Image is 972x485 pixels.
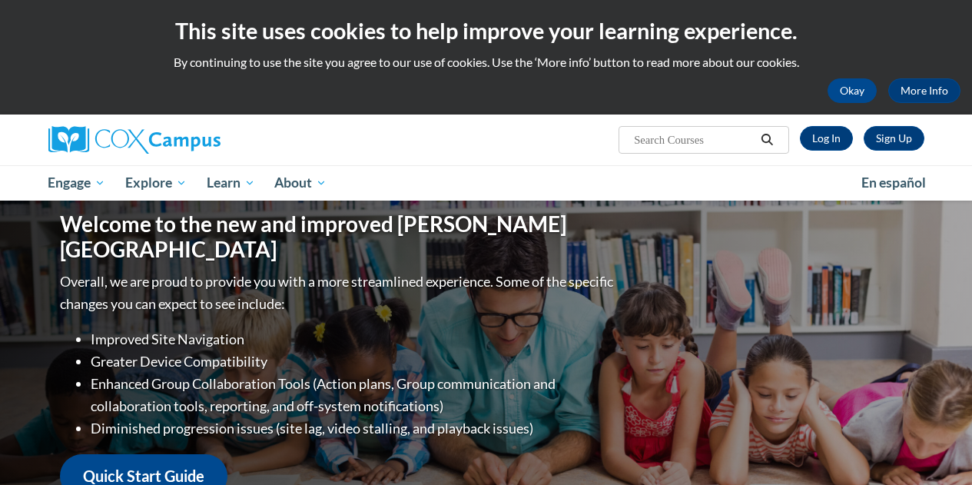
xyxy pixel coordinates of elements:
[864,126,924,151] a: Register
[861,174,926,191] span: En español
[37,165,936,201] div: Main menu
[828,78,877,103] button: Okay
[125,174,187,192] span: Explore
[48,126,325,154] a: Cox Campus
[207,174,255,192] span: Learn
[755,131,778,149] button: Search
[91,328,617,350] li: Improved Site Navigation
[800,126,853,151] a: Log In
[60,211,617,263] h1: Welcome to the new and improved [PERSON_NAME][GEOGRAPHIC_DATA]
[91,350,617,373] li: Greater Device Compatibility
[115,165,197,201] a: Explore
[632,131,755,149] input: Search Courses
[48,174,105,192] span: Engage
[91,417,617,440] li: Diminished progression issues (site lag, video stalling, and playback issues)
[851,167,936,199] a: En español
[12,54,960,71] p: By continuing to use the site you agree to our use of cookies. Use the ‘More info’ button to read...
[264,165,337,201] a: About
[60,271,617,315] p: Overall, we are proud to provide you with a more streamlined experience. Some of the specific cha...
[197,165,265,201] a: Learn
[91,373,617,417] li: Enhanced Group Collaboration Tools (Action plans, Group communication and collaboration tools, re...
[274,174,327,192] span: About
[12,15,960,46] h2: This site uses cookies to help improve your learning experience.
[38,165,116,201] a: Engage
[48,126,221,154] img: Cox Campus
[888,78,960,103] a: More Info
